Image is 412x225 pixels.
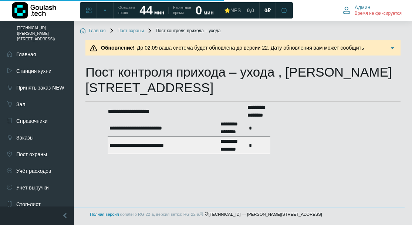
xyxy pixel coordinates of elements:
span: Обещаем гостю [118,5,135,16]
img: Подробнее [389,44,396,52]
footer: [TECHNICAL_ID] — [PERSON_NAME][STREET_ADDRESS] [7,207,405,221]
span: Админ [355,4,371,11]
b: Обновление! [101,45,135,51]
span: Время не фиксируется [355,11,402,17]
span: 0 [264,7,267,14]
img: Логотип компании Goulash.tech [12,2,56,19]
a: 0 ₽ [260,4,275,17]
a: Полная версия [90,212,119,216]
span: NPS [230,7,241,13]
h1: Пост контроля прихода – ухода , [PERSON_NAME][STREET_ADDRESS] [85,64,401,95]
button: Админ Время не фиксируется [338,3,406,18]
a: ⭐NPS 0,0 [220,4,259,17]
a: Обещаем гостю 44 мин Расчетное время 0 мин [114,4,218,17]
span: мин [154,10,164,16]
span: Пост контроля прихода – ухода [147,28,220,34]
a: Главная [80,28,106,34]
a: Пост охраны [109,28,144,34]
strong: 44 [139,4,153,17]
span: До 02.09 ваша система будет обновлена до версии 22. Дату обновления вам может сообщить поддержка.... [99,45,364,58]
span: 0,0 [247,7,254,14]
span: ₽ [267,7,271,14]
span: мин [203,10,213,16]
img: Предупреждение [90,44,97,52]
div: ⭐ [224,7,241,14]
span: Расчетное время [173,5,191,16]
strong: 0 [196,4,202,17]
span: donatello RG-22-a, версия ветки: RG-22-a [120,212,205,216]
